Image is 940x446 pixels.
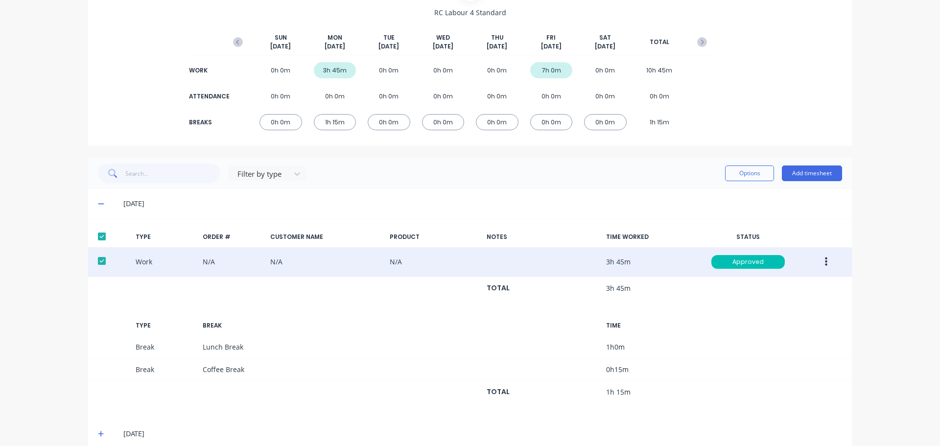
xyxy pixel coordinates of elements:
[270,42,291,51] span: [DATE]
[314,114,356,130] div: 1h 15m
[314,62,356,78] div: 3h 45m
[541,42,562,51] span: [DATE]
[584,88,627,104] div: 0h 0m
[189,92,228,101] div: ATTENDANCE
[725,165,774,181] button: Options
[136,233,195,241] div: TYPE
[136,321,195,330] div: TYPE
[487,42,507,51] span: [DATE]
[259,114,302,130] div: 0h 0m
[259,62,302,78] div: 0h 0m
[530,114,573,130] div: 0h 0m
[378,42,399,51] span: [DATE]
[203,321,262,330] div: BREAK
[530,62,573,78] div: 7h 0m
[584,114,627,130] div: 0h 0m
[487,233,598,241] div: NOTES
[704,233,793,241] div: STATUS
[123,198,842,209] div: [DATE]
[476,88,518,104] div: 0h 0m
[325,42,345,51] span: [DATE]
[314,88,356,104] div: 0h 0m
[123,428,842,439] div: [DATE]
[368,88,410,104] div: 0h 0m
[368,114,410,130] div: 0h 0m
[638,114,681,130] div: 1h 15m
[584,62,627,78] div: 0h 0m
[476,114,518,130] div: 0h 0m
[782,165,842,181] button: Add timesheet
[546,33,556,42] span: FRI
[433,42,453,51] span: [DATE]
[436,33,450,42] span: WED
[270,233,382,241] div: CUSTOMER NAME
[189,66,228,75] div: WORK
[711,255,785,269] div: Approved
[530,88,573,104] div: 0h 0m
[491,33,503,42] span: THU
[434,7,506,18] span: RC Labour 4 Standard
[275,33,287,42] span: SUN
[259,88,302,104] div: 0h 0m
[599,33,611,42] span: SAT
[595,42,615,51] span: [DATE]
[650,38,669,47] span: TOTAL
[203,233,262,241] div: ORDER #
[638,62,681,78] div: 10h 45m
[368,62,410,78] div: 0h 0m
[422,114,465,130] div: 0h 0m
[328,33,342,42] span: MON
[125,164,221,183] input: Search...
[606,233,695,241] div: TIME WORKED
[606,321,695,330] div: TIME
[390,233,479,241] div: PRODUCT
[189,118,228,127] div: BREAKS
[638,88,681,104] div: 0h 0m
[383,33,395,42] span: TUE
[422,62,465,78] div: 0h 0m
[422,88,465,104] div: 0h 0m
[476,62,518,78] div: 0h 0m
